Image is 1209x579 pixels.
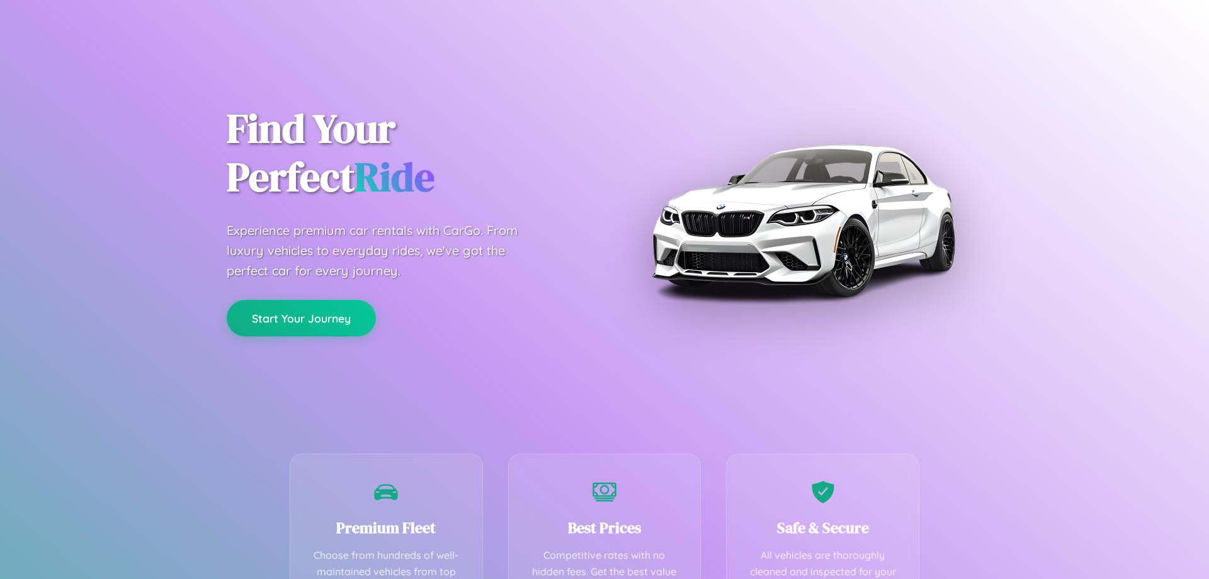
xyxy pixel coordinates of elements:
[227,221,542,281] p: Experience premium car rentals with CarGo. From luxury vehicles to everyday rides, we've got the ...
[528,517,682,538] h3: Best Prices
[746,517,900,538] h3: Safe & Secure
[645,63,960,378] img: Premium BMW car rental vehicle
[309,517,463,538] h3: Premium Fleet
[227,300,376,336] button: Start Your Journey
[355,149,434,204] span: Ride
[227,105,586,202] h1: Find Your Perfect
